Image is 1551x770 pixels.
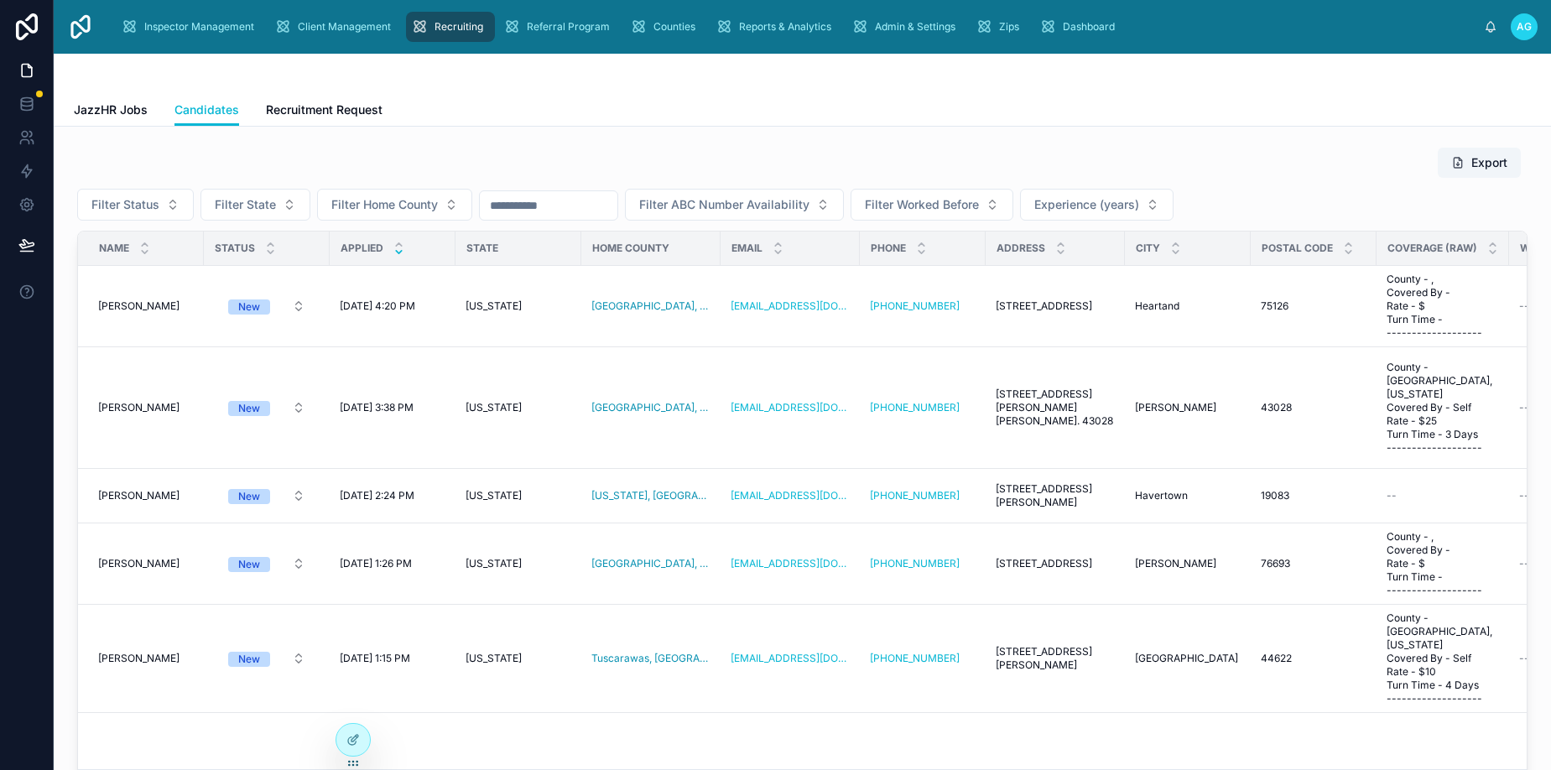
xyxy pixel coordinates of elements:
[466,652,522,665] span: [US_STATE]
[1262,242,1333,255] span: Postal Code
[591,489,710,502] a: [US_STATE], [GEOGRAPHIC_DATA]
[1517,20,1532,34] span: AG
[1135,652,1241,665] a: [GEOGRAPHIC_DATA]
[1261,557,1366,570] a: 76693
[996,557,1115,570] a: [STREET_ADDRESS]
[215,242,255,255] span: Status
[639,196,809,213] span: Filter ABC Number Availability
[238,652,260,667] div: New
[731,557,850,570] a: [EMAIL_ADDRESS][DOMAIN_NAME]
[1387,611,1499,705] a: County - [GEOGRAPHIC_DATA], [US_STATE] Covered By - Self Rate - $10 Turn Time - 4 Days ----------...
[466,299,522,313] span: [US_STATE]
[591,557,710,570] a: [GEOGRAPHIC_DATA], [GEOGRAPHIC_DATA]
[466,299,571,313] a: [US_STATE]
[214,392,320,424] a: Select Button
[591,299,710,313] span: [GEOGRAPHIC_DATA], [GEOGRAPHIC_DATA]
[870,299,976,313] a: [PHONE_NUMBER]
[1020,189,1174,221] button: Select Button
[1387,361,1499,455] a: County - [GEOGRAPHIC_DATA], [US_STATE] Covered By - Self Rate - $25 Turn Time - 3 Days ----------...
[1261,401,1366,414] a: 43028
[997,242,1045,255] span: Address
[996,299,1092,313] span: [STREET_ADDRESS]
[846,12,967,42] a: Admin & Settings
[731,401,850,414] a: [EMAIL_ADDRESS][DOMAIN_NAME]
[875,20,955,34] span: Admin & Settings
[999,20,1019,34] span: Zips
[591,652,710,665] a: Tuscarawas, [GEOGRAPHIC_DATA]
[340,652,410,665] span: [DATE] 1:15 PM
[731,489,850,502] a: [EMAIL_ADDRESS][DOMAIN_NAME]
[996,299,1115,313] a: [STREET_ADDRESS]
[1261,652,1292,665] span: 44622
[466,401,522,414] span: [US_STATE]
[1135,489,1188,502] span: Havertown
[1135,401,1241,414] a: [PERSON_NAME]
[466,401,571,414] a: [US_STATE]
[1034,12,1127,42] a: Dashboard
[870,299,960,313] a: [PHONE_NUMBER]
[98,652,180,665] span: [PERSON_NAME]
[98,401,194,414] a: [PERSON_NAME]
[98,401,180,414] span: [PERSON_NAME]
[1519,489,1529,502] span: --
[406,12,495,42] a: Recruiting
[739,20,831,34] span: Reports & Analytics
[1135,299,1179,313] span: Heartand
[1135,489,1241,502] a: Havertown
[174,95,239,127] a: Candidates
[340,299,415,313] span: [DATE] 4:20 PM
[1519,652,1529,665] span: --
[1261,652,1366,665] a: 44622
[340,557,445,570] a: [DATE] 1:26 PM
[215,643,319,674] button: Select Button
[1387,489,1397,502] span: --
[238,401,260,416] div: New
[200,189,310,221] button: Select Button
[340,557,412,570] span: [DATE] 1:26 PM
[340,489,414,502] span: [DATE] 2:24 PM
[466,652,571,665] a: [US_STATE]
[1387,273,1499,340] a: County - , Covered By - Rate - $ Turn Time - -------------------
[1034,196,1139,213] span: Experience (years)
[731,299,850,313] a: [EMAIL_ADDRESS][DOMAIN_NAME]
[238,489,260,504] div: New
[625,12,707,42] a: Counties
[98,557,180,570] span: [PERSON_NAME]
[341,242,383,255] span: Applied
[98,299,180,313] span: [PERSON_NAME]
[266,101,383,118] span: Recruitment Request
[1135,557,1216,570] span: [PERSON_NAME]
[1438,148,1521,178] button: Export
[1387,489,1499,502] a: --
[74,101,148,118] span: JazzHR Jobs
[1135,557,1241,570] a: [PERSON_NAME]
[996,645,1115,672] a: [STREET_ADDRESS][PERSON_NAME]
[298,20,391,34] span: Client Management
[238,299,260,315] div: New
[870,401,960,414] a: [PHONE_NUMBER]
[1261,489,1366,502] a: 19083
[214,290,320,322] a: Select Button
[865,196,979,213] span: Filter Worked Before
[215,393,319,423] button: Select Button
[1063,20,1115,34] span: Dashboard
[870,652,960,665] a: [PHONE_NUMBER]
[1387,242,1477,255] span: Coverage (Raw)
[870,489,976,502] a: [PHONE_NUMBER]
[466,489,571,502] a: [US_STATE]
[653,20,695,34] span: Counties
[340,652,445,665] a: [DATE] 1:15 PM
[98,299,194,313] a: [PERSON_NAME]
[99,242,129,255] span: Name
[215,291,319,321] button: Select Button
[340,299,445,313] a: [DATE] 4:20 PM
[731,242,762,255] span: Email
